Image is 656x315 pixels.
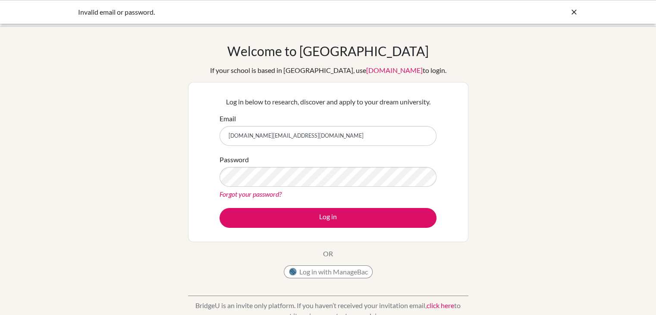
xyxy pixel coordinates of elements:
[220,97,436,107] p: Log in below to research, discover and apply to your dream university.
[220,190,282,198] a: Forgot your password?
[210,65,446,76] div: If your school is based in [GEOGRAPHIC_DATA], use to login.
[220,113,236,124] label: Email
[284,265,373,278] button: Log in with ManageBac
[220,154,249,165] label: Password
[323,249,333,259] p: OR
[366,66,423,74] a: [DOMAIN_NAME]
[427,301,454,309] a: click here
[227,43,429,59] h1: Welcome to [GEOGRAPHIC_DATA]
[78,7,449,17] div: Invalid email or password.
[220,208,436,228] button: Log in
